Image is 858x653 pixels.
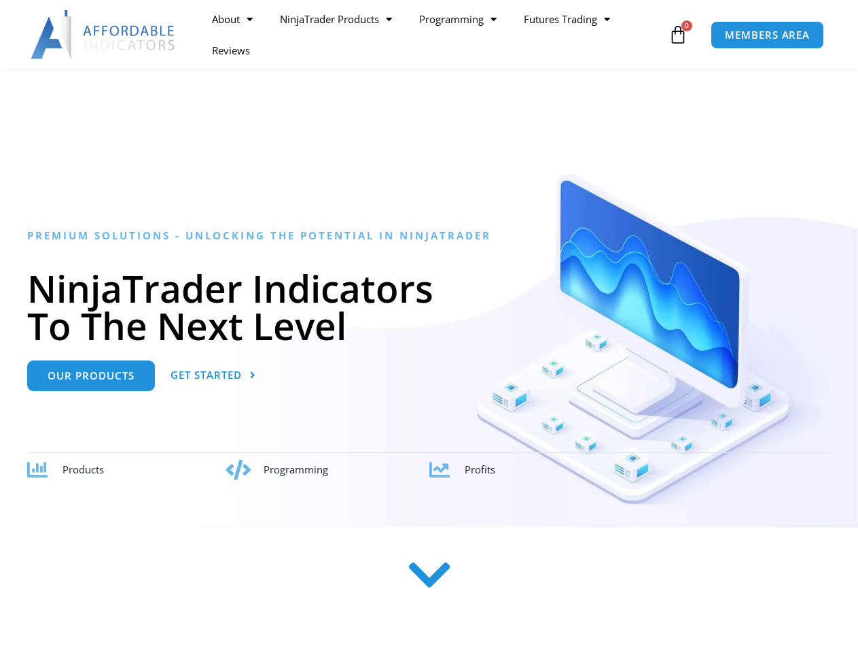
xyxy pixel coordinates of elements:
a: Futures Trading [510,3,624,35]
span: Products [62,463,104,476]
img: LogoAI | Affordable Indicators – NinjaTrader [31,10,177,59]
a: MEMBERS AREA [711,21,824,49]
h1: NinjaTrader Indicators To The Next Level [27,269,831,344]
a: Programming [406,3,510,35]
span: Our Products [48,371,135,381]
span: Get Started [171,370,242,380]
span: Programming [264,463,328,476]
span: MEMBERS AREA [725,30,810,40]
a: Reviews [198,35,264,66]
nav: Menu [198,3,665,66]
span: 0 [681,20,692,31]
a: About [198,3,266,35]
a: Our Products [27,361,155,391]
span: Profits [465,463,495,476]
a: Get Started [171,361,256,391]
h6: Premium Solutions - Unlocking the Potential in NinjaTrader [27,229,831,242]
a: 0 [648,15,708,54]
a: NinjaTrader Products [266,3,406,35]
